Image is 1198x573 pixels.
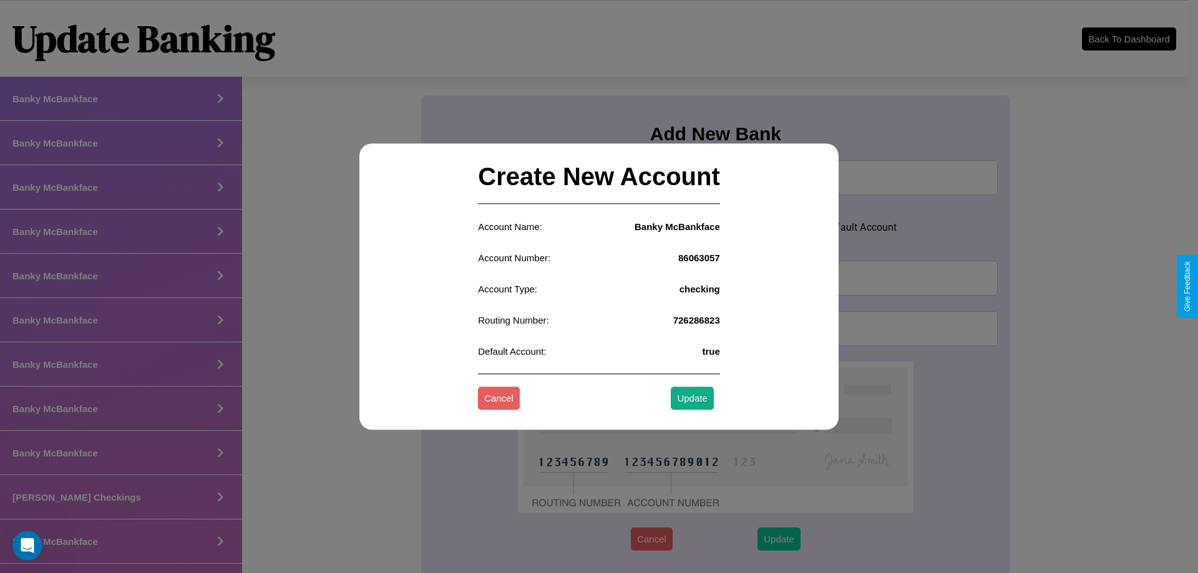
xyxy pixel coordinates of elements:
h4: true [702,346,719,357]
p: Default Account: [478,343,546,360]
h4: Banky McBankface [635,221,720,232]
button: Update [671,387,713,410]
button: Cancel [478,387,520,410]
iframe: Intercom live chat [12,531,42,561]
h4: checking [679,284,720,294]
p: Account Type: [478,281,537,297]
h4: 726286823 [673,315,720,325]
div: Give Feedback [1183,261,1192,312]
p: Routing Number: [478,312,548,329]
h4: 86063057 [678,253,720,263]
p: Account Number: [478,249,550,266]
p: Account Name: [478,218,542,235]
h2: Create New Account [478,150,720,204]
